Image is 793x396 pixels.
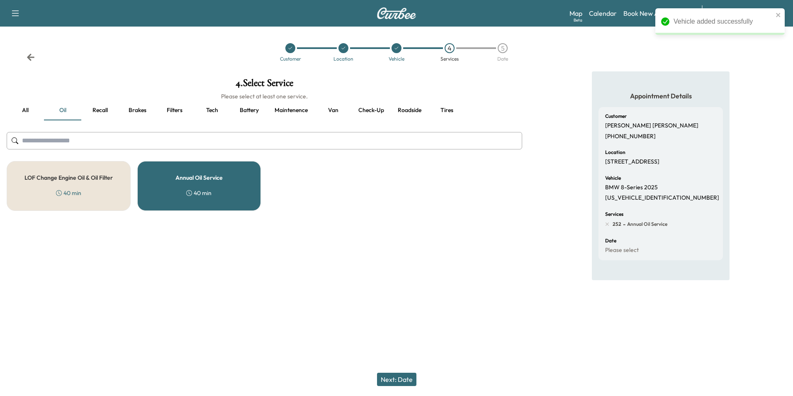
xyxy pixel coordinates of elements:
[623,8,693,18] a: Book New Appointment
[569,8,582,18] a: MapBeta
[7,92,522,100] h6: Please select at least one service.
[605,212,623,217] h6: Services
[44,100,81,120] button: Oil
[81,100,119,120] button: Recall
[589,8,617,18] a: Calendar
[391,100,428,120] button: Roadside
[175,175,223,181] h5: Annual Oil Service
[613,221,621,227] span: 252
[621,220,625,228] span: -
[605,184,658,191] p: BMW 8-Series 2025
[497,56,508,61] div: Date
[574,17,582,23] div: Beta
[352,100,391,120] button: Check-up
[377,7,416,19] img: Curbee Logo
[7,78,522,92] h1: 4 . Select Service
[440,56,459,61] div: Services
[605,247,639,254] p: Please select
[314,100,352,120] button: Van
[156,100,193,120] button: Filters
[389,56,404,61] div: Vehicle
[625,221,667,227] span: Annual Oil Service
[605,176,621,181] h6: Vehicle
[280,56,301,61] div: Customer
[598,91,723,100] h5: Appointment Details
[605,158,659,166] p: [STREET_ADDRESS]
[24,175,113,181] h5: LOF Change Engine Oil & Oil Filter
[7,100,44,120] button: all
[56,189,81,197] div: 40 min
[231,100,268,120] button: Battery
[776,12,781,18] button: close
[27,53,35,61] div: Back
[186,189,212,197] div: 40 min
[674,17,773,27] div: Vehicle added successfully
[377,373,416,386] button: Next: Date
[445,43,455,53] div: 4
[333,56,353,61] div: Location
[7,100,522,120] div: basic tabs example
[498,43,508,53] div: 5
[605,150,625,155] h6: Location
[605,114,627,119] h6: Customer
[193,100,231,120] button: Tech
[605,133,656,140] p: [PHONE_NUMBER]
[428,100,465,120] button: Tires
[605,194,719,202] p: [US_VEHICLE_IDENTIFICATION_NUMBER]
[605,238,616,243] h6: Date
[119,100,156,120] button: Brakes
[605,122,698,130] p: [PERSON_NAME] [PERSON_NAME]
[268,100,314,120] button: Maintenence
